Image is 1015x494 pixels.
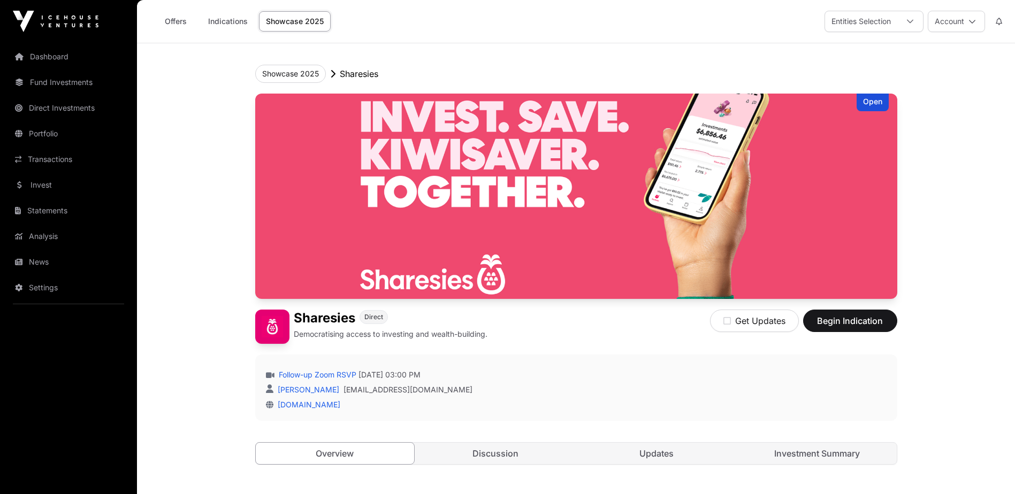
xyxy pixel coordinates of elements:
a: Direct Investments [9,96,128,120]
a: Portfolio [9,122,128,145]
div: Entities Selection [825,11,897,32]
a: [DOMAIN_NAME] [273,400,340,409]
a: [EMAIL_ADDRESS][DOMAIN_NAME] [344,384,472,395]
a: Settings [9,276,128,299]
div: Open [857,94,889,111]
p: Sharesies [340,67,378,80]
a: Statements [9,199,128,222]
button: Begin Indication [803,310,897,332]
a: Indications [201,11,255,32]
a: Begin Indication [803,320,897,331]
a: Follow-up Zoom RSVP [277,369,356,380]
a: Investment Summary [738,443,897,464]
a: Overview [255,442,415,465]
h1: Sharesies [294,310,355,327]
img: Icehouse Ventures Logo [13,11,98,32]
a: Updates [577,443,736,464]
span: Direct [364,313,383,321]
a: Invest [9,173,128,197]
button: Showcase 2025 [255,65,326,83]
a: Showcase 2025 [259,11,331,32]
a: [PERSON_NAME] [276,385,339,394]
a: Transactions [9,148,128,171]
a: Fund Investments [9,71,128,94]
a: Discussion [416,443,575,464]
nav: Tabs [256,443,897,464]
span: Begin Indication [816,314,884,327]
img: Sharesies [255,310,289,344]
p: Democratising access to investing and wealth-building. [294,329,487,339]
span: [DATE] 03:00 PM [358,369,421,380]
button: Get Updates [710,310,799,332]
button: Account [928,11,985,32]
a: Analysis [9,225,128,248]
a: Dashboard [9,45,128,68]
img: Sharesies [255,94,897,299]
a: Offers [154,11,197,32]
a: News [9,250,128,274]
